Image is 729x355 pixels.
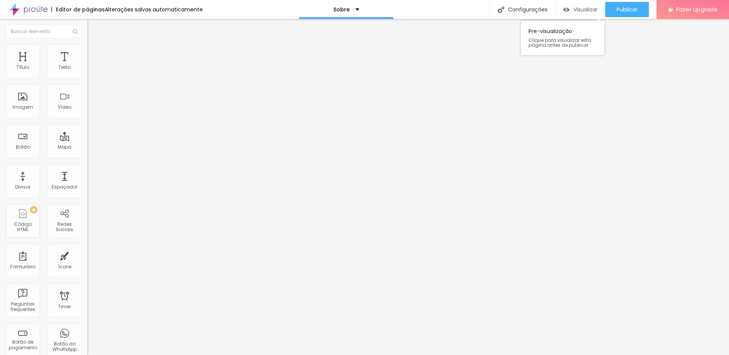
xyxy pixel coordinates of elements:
[49,222,79,233] div: Redes Sociais
[8,222,38,233] div: Código HTML
[16,144,30,150] div: Botão
[51,7,105,12] div: Editor de páginas
[573,6,598,13] span: Visualizar
[15,184,30,190] div: Divisor
[563,6,570,13] img: view-1.svg
[333,7,350,12] p: Sobre
[73,29,77,34] img: Icone
[52,184,77,190] div: Espaçador
[16,65,29,70] div: Título
[6,25,82,38] input: Buscar elemento
[617,6,637,13] span: Publicar
[58,65,71,70] div: Texto
[555,2,605,17] button: Visualizar
[105,7,203,12] div: Alterações salvas automaticamente
[49,341,79,352] div: Botão do WhatsApp
[521,21,604,55] div: Pre-visualização
[13,105,33,110] div: Imagem
[529,38,597,48] span: Clique para visualizar esta página antes de publicar.
[58,304,71,309] div: Timer
[58,264,71,269] div: Ícone
[8,301,38,312] div: Perguntas frequentes
[498,6,504,13] img: Icone
[8,339,38,350] div: Botão de pagamento
[10,264,35,269] div: Formulário
[605,2,649,17] button: Publicar
[676,6,718,13] span: Fazer Upgrade
[58,105,71,110] div: Vídeo
[58,144,71,150] div: Mapa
